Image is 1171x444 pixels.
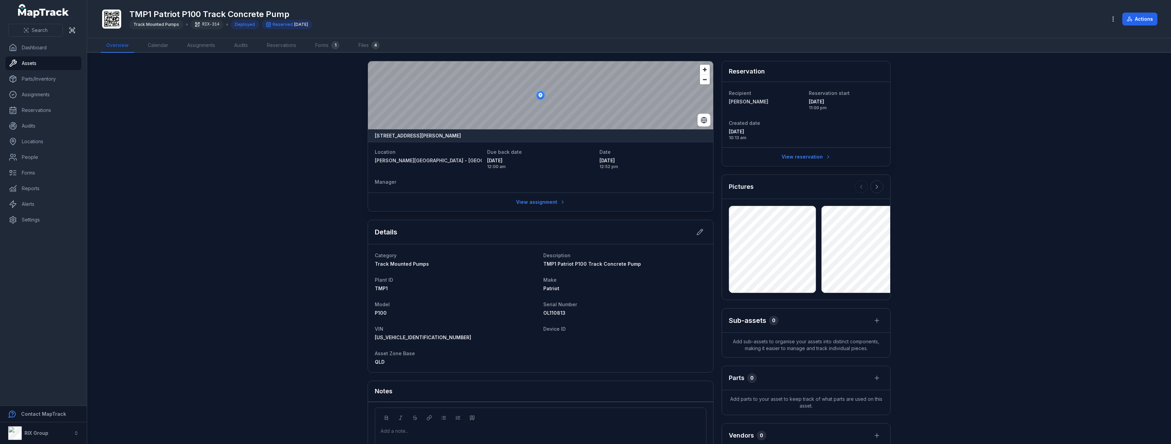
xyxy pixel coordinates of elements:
[700,65,710,75] button: Zoom in
[809,90,850,96] span: Reservation start
[101,38,134,53] a: Overview
[375,277,393,283] span: Plant ID
[722,390,890,415] span: Add parts to your asset to keep track of what parts are used on this asset.
[5,72,81,86] a: Parts/Inventory
[5,166,81,180] a: Forms
[729,316,766,325] h2: Sub-assets
[487,157,594,164] span: [DATE]
[375,227,397,237] h2: Details
[5,150,81,164] a: People
[809,105,883,111] span: 11:00 pm
[310,38,345,53] a: Forms1
[729,373,744,383] h3: Parts
[729,120,760,126] span: Created date
[543,252,571,258] span: Description
[129,9,312,20] h1: TMP1 Patriot P100 Track Concrete Pump
[5,41,81,54] a: Dashboard
[353,38,385,53] a: Files4
[375,132,461,139] strong: [STREET_ADDRESS][PERSON_NAME]
[700,75,710,84] button: Zoom out
[599,149,611,155] span: Date
[5,119,81,133] a: Audits
[747,373,757,383] div: 0
[729,67,765,76] h3: Reservation
[697,114,710,127] button: Switch to Satellite View
[229,38,253,53] a: Audits
[543,326,566,332] span: Device ID
[5,197,81,211] a: Alerts
[294,22,308,27] span: [DATE]
[182,38,221,53] a: Assignments
[1122,13,1157,26] button: Actions
[487,164,594,169] span: 12:00 am
[5,182,81,195] a: Reports
[231,20,259,29] div: Deployed
[729,135,803,141] span: 10:13 am
[5,56,81,70] a: Assets
[543,261,641,267] span: TMP1 Patriot P100 Track Concrete Pump
[729,98,803,105] a: [PERSON_NAME]
[375,252,397,258] span: Category
[375,301,390,307] span: Model
[262,20,312,29] div: Reserved
[729,431,754,440] h3: Vendors
[375,334,471,340] span: [US_VEHICLE_IDENTIFICATION_NUMBER]
[18,4,69,18] a: MapTrack
[729,90,751,96] span: Recipient
[375,149,396,155] span: Location
[133,22,179,27] span: Track Mounted Pumps
[757,431,766,440] div: 0
[375,261,429,267] span: Track Mounted Pumps
[729,128,803,141] time: 9/25/2025, 10:13:18 AM
[512,196,570,209] a: View assignment
[21,411,66,417] strong: Contact MapTrack
[5,213,81,227] a: Settings
[371,41,380,49] div: 4
[543,310,565,316] span: OL110813
[375,285,388,291] span: TMP1
[375,359,385,365] span: QLD
[25,430,48,436] strong: RIX Group
[729,182,754,192] h3: Pictures
[777,150,835,163] a: View reservation
[375,350,415,356] span: Asset Zone Base
[375,157,482,164] a: [PERSON_NAME][GEOGRAPHIC_DATA] - [GEOGRAPHIC_DATA]
[331,41,339,49] div: 1
[5,88,81,101] a: Assignments
[599,157,706,169] time: 9/29/2025, 12:52:45 PM
[722,333,890,357] span: Add sub-assets to organise your assets into distinct components, making it easier to manage and t...
[487,149,522,155] span: Due back date
[809,98,883,111] time: 10/14/2025, 11:00:00 PM
[375,310,387,316] span: P100
[599,157,706,164] span: [DATE]
[8,24,63,37] button: Search
[487,157,594,169] time: 10/13/2025, 12:00:00 AM
[191,20,223,29] div: RIX-314
[375,387,392,396] h3: Notes
[769,316,779,325] div: 0
[543,277,557,283] span: Make
[5,103,81,117] a: Reservations
[599,164,706,169] span: 12:52 pm
[375,158,517,163] span: [PERSON_NAME][GEOGRAPHIC_DATA] - [GEOGRAPHIC_DATA]
[261,38,302,53] a: Reservations
[543,301,577,307] span: Serial Number
[32,27,48,34] span: Search
[543,285,559,291] span: Patriot
[368,61,713,129] canvas: Map
[809,98,883,105] span: [DATE]
[5,135,81,148] a: Locations
[729,128,803,135] span: [DATE]
[142,38,174,53] a: Calendar
[294,22,308,27] time: 10/14/2025, 11:00:00 PM
[375,179,396,185] span: Manager
[375,326,383,332] span: VIN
